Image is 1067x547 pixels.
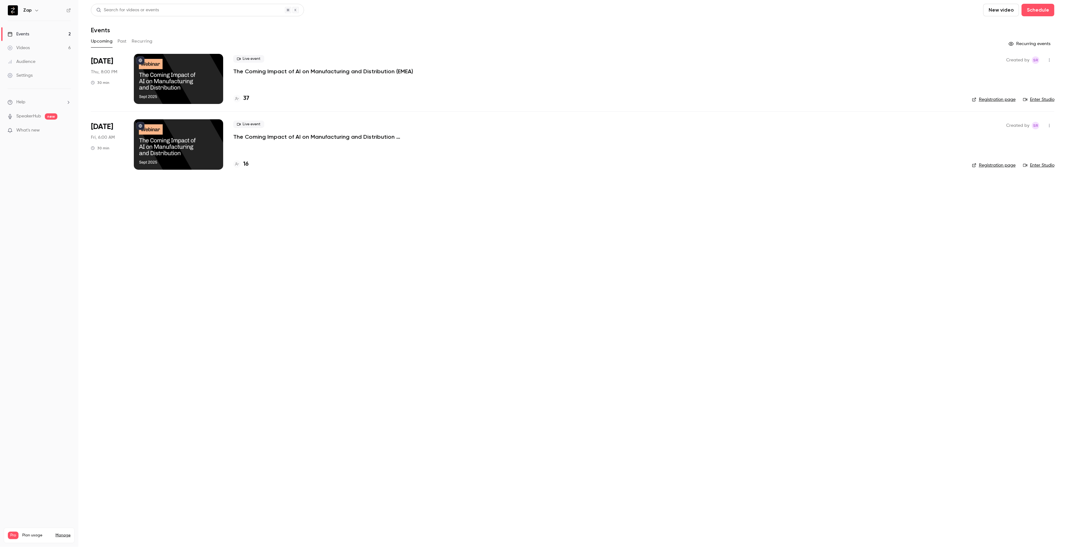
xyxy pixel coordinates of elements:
[91,56,113,66] span: [DATE]
[1033,122,1038,129] span: SR
[55,533,71,538] a: Manage
[91,26,110,34] h1: Events
[91,36,113,46] button: Upcoming
[63,128,71,133] iframe: Noticeable Trigger
[8,99,71,106] li: help-dropdown-opener
[8,5,18,15] img: Zap
[8,45,30,51] div: Videos
[1006,39,1054,49] button: Recurring events
[233,94,249,103] a: 37
[1022,4,1054,16] button: Schedule
[45,113,57,120] span: new
[16,127,40,134] span: What's new
[91,54,124,104] div: Sep 18 Thu, 8:00 PM (Australia/Brisbane)
[243,160,249,168] h4: 16
[8,31,29,37] div: Events
[96,7,159,13] div: Search for videos or events
[1023,162,1054,168] a: Enter Studio
[91,134,115,141] span: Fri, 6:00 AM
[1032,122,1039,129] span: Simon Ryan
[233,133,421,141] a: The Coming Impact of AI on Manufacturing and Distribution ([GEOGRAPHIC_DATA])
[118,36,127,46] button: Past
[233,55,264,63] span: Live event
[983,4,1019,16] button: New video
[91,69,117,75] span: Thu, 8:00 PM
[1006,122,1029,129] span: Created by
[91,119,124,169] div: Sep 19 Fri, 6:00 AM (Australia/Brisbane)
[243,94,249,103] h4: 37
[1023,96,1054,103] a: Enter Studio
[233,121,264,128] span: Live event
[91,146,109,151] div: 30 min
[972,96,1016,103] a: Registration page
[23,7,32,13] h6: Zap
[1032,56,1039,64] span: Simon Ryan
[8,72,33,79] div: Settings
[16,99,25,106] span: Help
[16,113,41,120] a: SpeakerHub
[22,533,52,538] span: Plan usage
[233,68,413,75] a: The Coming Impact of AI on Manufacturing and Distribution (EMEA)
[972,162,1016,168] a: Registration page
[1006,56,1029,64] span: Created by
[8,59,35,65] div: Audience
[8,532,18,539] span: Pro
[132,36,153,46] button: Recurring
[233,160,249,168] a: 16
[1033,56,1038,64] span: SR
[91,80,109,85] div: 30 min
[91,122,113,132] span: [DATE]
